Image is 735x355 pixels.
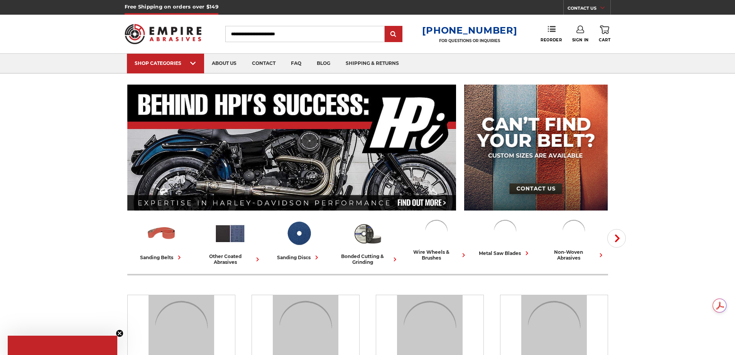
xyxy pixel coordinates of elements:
div: bonded cutting & grinding [336,253,399,265]
img: promo banner for custom belts. [464,85,608,211]
img: Banner for an interview featuring Horsepower Inc who makes Harley performance upgrades featured o... [127,85,456,211]
img: Non-woven Abrasives [560,217,588,245]
span: Cart [599,37,610,42]
a: Cart [599,25,610,42]
div: non-woven abrasives [542,249,605,261]
div: other coated abrasives [199,253,262,265]
a: sanding discs [268,217,330,262]
div: Close teaser [8,336,117,355]
a: non-woven abrasives [542,217,605,261]
span: Sign In [572,37,589,42]
a: other coated abrasives [199,217,262,265]
a: Reorder [541,25,562,42]
a: sanding belts [130,217,193,262]
img: Other Coated Abrasives [214,217,246,250]
img: Metal Saw Blades [491,217,519,245]
a: metal saw blades [474,217,536,257]
a: wire wheels & brushes [405,217,468,261]
a: faq [283,54,309,73]
a: blog [309,54,338,73]
img: Wire Wheels & Brushes [422,217,450,245]
div: wire wheels & brushes [405,249,468,261]
img: Sanding Discs [283,217,315,250]
img: Bonded Cutting & Grinding [351,217,384,250]
span: Reorder [541,37,562,42]
a: [PHONE_NUMBER] [422,25,517,36]
img: Sanding Belts [145,217,177,250]
a: bonded cutting & grinding [336,217,399,265]
a: shipping & returns [338,54,407,73]
div: metal saw blades [479,249,531,257]
p: FOR QUESTIONS OR INQUIRIES [422,38,517,43]
img: Empire Abrasives [125,19,202,49]
div: SHOP CATEGORIES [135,60,196,66]
a: CONTACT US [568,4,610,15]
input: Submit [386,27,401,42]
button: Close teaser [116,330,123,337]
button: Next [607,229,626,248]
div: sanding belts [140,253,183,262]
div: sanding discs [277,253,321,262]
a: about us [204,54,244,73]
a: contact [244,54,283,73]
